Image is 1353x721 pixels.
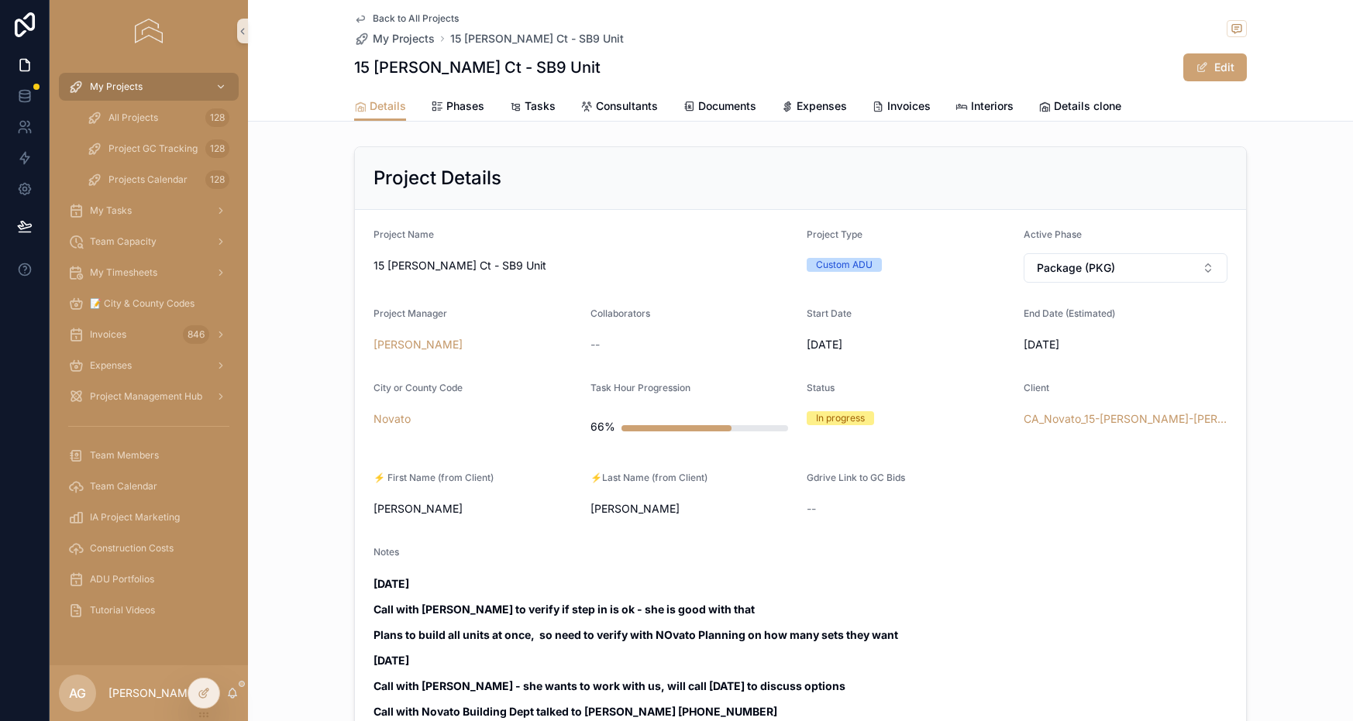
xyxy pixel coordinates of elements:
button: Select Button [1024,253,1228,283]
span: Active Phase [1024,228,1082,240]
a: Interiors [955,92,1014,123]
a: Team Members [59,441,239,469]
a: My Timesheets [59,259,239,287]
a: Expenses [59,352,239,379]
span: Phases [446,98,484,114]
span: ADU Portfolios [90,573,154,585]
span: Package (PKG) [1037,260,1115,276]
a: My Tasks [59,197,239,225]
span: -- [590,337,600,352]
div: 128 [205,170,229,189]
img: App logo [135,19,162,43]
h2: Project Details [374,166,501,191]
span: Expenses [90,359,132,372]
span: Team Capacity [90,235,157,248]
span: IA Project Marketing [90,511,180,524]
span: Gdrive Link to GC Bids [807,472,905,483]
span: Back to All Projects [373,12,459,25]
span: Construction Costs [90,542,174,554]
a: Project Management Hub [59,383,239,410]
a: Team Calendar [59,472,239,500]
span: Project Type [807,228,862,240]
div: scrollable content [50,62,248,644]
div: 128 [205,139,229,158]
span: [PERSON_NAME] [590,501,795,517]
div: Custom ADU [816,258,873,272]
a: 📝 City & County Codes [59,290,239,318]
h1: 15 [PERSON_NAME] Ct - SB9 Unit [354,57,601,78]
span: [PERSON_NAME] [374,501,578,517]
span: Tasks [525,98,556,114]
span: Team Members [90,449,159,462]
a: Documents [683,92,756,123]
a: Novato [374,411,411,427]
div: 846 [183,325,209,344]
a: Back to All Projects [354,12,459,25]
a: Invoices [872,92,931,123]
a: ADU Portfolios [59,565,239,593]
a: Tutorial Videos [59,596,239,624]
a: IA Project Marketing [59,503,239,531]
span: Details [370,98,406,114]
span: Invoices [90,328,126,341]
span: Notes [374,546,399,558]
a: Project GC Tracking128 [77,135,239,163]
span: Expenses [797,98,847,114]
p: [PERSON_NAME] [108,685,198,701]
span: City or County Code [374,382,463,393]
a: Expenses [781,92,847,123]
strong: Plans to build all units at once, so need to verify with NOvato Planning on how many sets they want [374,628,898,641]
span: My Timesheets [90,266,157,279]
div: 66% [590,411,615,442]
span: Start Date [807,307,852,319]
span: [DATE] [1024,337,1228,352]
span: Status [807,382,835,393]
span: ⚡️Last Name (from Client) [590,472,707,483]
span: Task Hour Progression [590,382,690,393]
span: Interiors [971,98,1014,114]
span: My Tasks [90,204,132,217]
span: Details clone [1054,98,1121,114]
span: Documents [698,98,756,114]
div: In progress [816,411,865,425]
a: My Projects [354,31,435,46]
span: [DATE] [807,337,1011,352]
a: Projects Calendar128 [77,166,239,194]
a: 15 [PERSON_NAME] Ct - SB9 Unit [450,31,624,46]
span: Project Name [374,228,434,240]
a: Invoices846 [59,321,239,348]
strong: [DATE] [374,654,409,667]
span: End Date (Estimated) [1024,307,1115,319]
span: Project Management Hub [90,390,202,403]
button: Edit [1183,53,1247,81]
span: Team Calendar [90,480,157,493]
span: 15 [PERSON_NAME] Ct - SB9 Unit [374,258,794,273]
span: My Projects [373,31,435,46]
a: Details clone [1038,92,1121,123]
span: Tutorial Videos [90,604,155,616]
span: Collaborators [590,307,650,319]
span: -- [807,501,816,517]
a: Details [354,92,406,122]
a: CA_Novato_15-[PERSON_NAME]-[PERSON_NAME] [1024,411,1228,427]
span: 📝 City & County Codes [90,297,195,310]
a: Team Capacity [59,228,239,256]
strong: Call with Novato Building Dept talked to [PERSON_NAME] [PHONE_NUMBER] [374,705,777,718]
a: Phases [431,92,484,123]
span: Consultants [596,98,658,114]
a: Construction Costs [59,534,239,562]
div: 128 [205,108,229,127]
a: Tasks [509,92,556,123]
a: All Projects128 [77,104,239,132]
span: My Projects [90,81,143,93]
a: Consultants [580,92,658,123]
span: Project Manager [374,307,447,319]
a: [PERSON_NAME] [374,337,463,352]
strong: Call with [PERSON_NAME] - she wants to work with us, will call [DATE] to discuss options [374,679,845,692]
span: AG [69,684,86,702]
strong: [DATE] [374,577,409,590]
